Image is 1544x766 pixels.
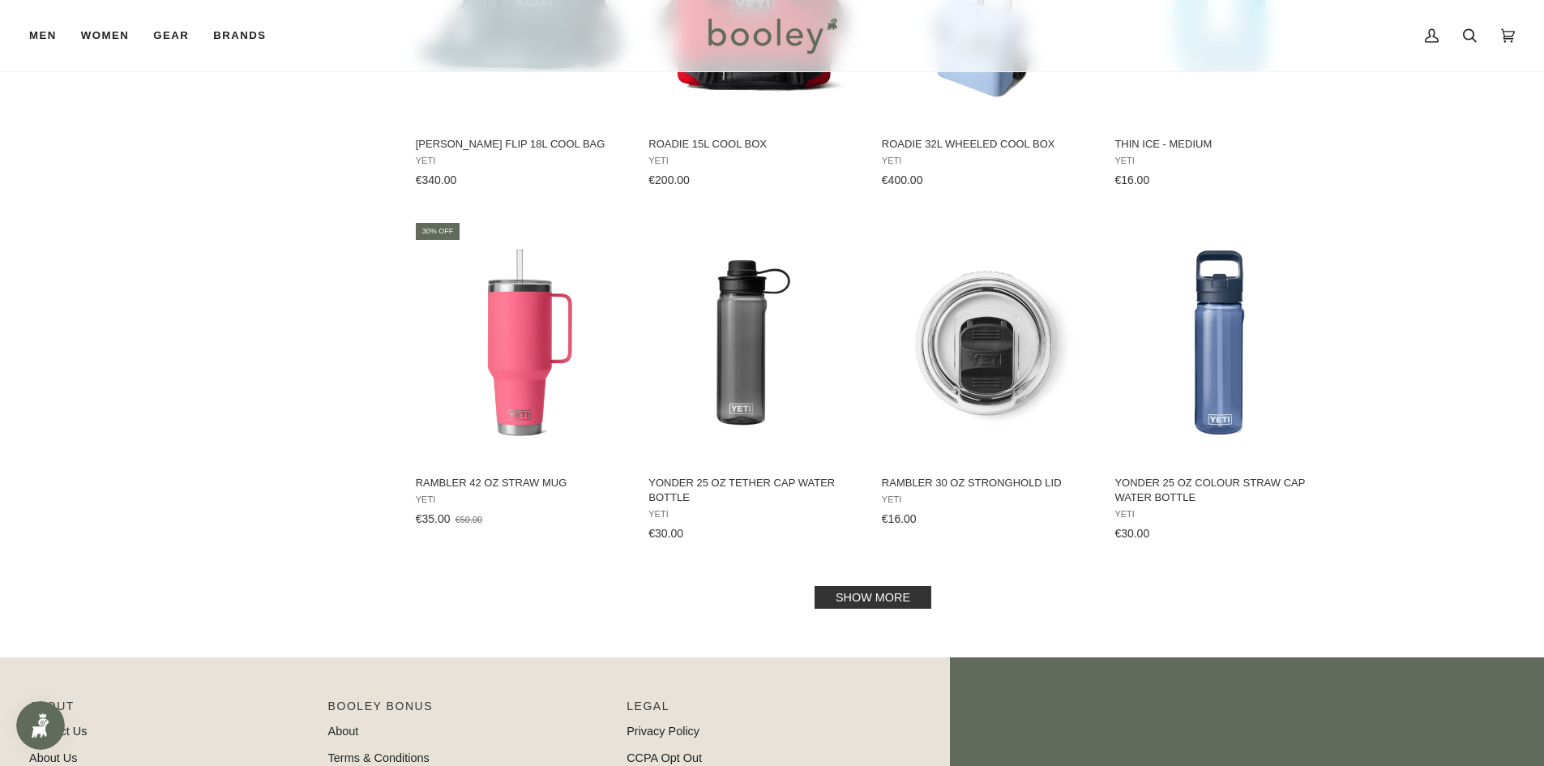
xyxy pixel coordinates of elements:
[648,173,690,186] span: €200.00
[646,220,861,546] a: Yonder 25 oz Tether Cap Water Bottle
[416,494,626,505] span: YETI
[29,28,57,44] span: Men
[328,751,430,764] a: Terms & Conditions
[1114,476,1324,505] span: Yonder 25 oz Colour Straw Cap Water Bottle
[81,28,129,44] span: Women
[648,156,858,166] span: YETI
[413,220,628,532] a: Rambler 42 oz Straw Mug
[1112,220,1327,546] a: Yonder 25 oz Colour Straw Cap Water Bottle
[1114,527,1149,540] span: €30.00
[416,137,626,152] span: [PERSON_NAME] Flip 18L Cool Bag
[627,698,909,723] p: Pipeline_Footer Sub
[815,586,931,609] a: Show more
[648,476,858,505] span: Yonder 25 oz Tether Cap Water Bottle
[416,512,451,525] span: €35.00
[1114,156,1324,166] span: YETI
[16,701,65,750] iframe: Button to open loyalty program pop-up
[627,725,699,738] a: Privacy Policy
[416,156,626,166] span: YETI
[153,28,189,44] span: Gear
[882,137,1092,152] span: Roadie 32L Wheeled Cool Box
[646,235,861,450] img: Yeti Yonder Tether 750ml Water Bottle Charcoal - Booley Galway
[1114,137,1324,152] span: Thin Ice - Medium
[29,698,312,723] p: Pipeline_Footer Main
[648,527,683,540] span: €30.00
[1114,509,1324,520] span: YETI
[456,515,483,524] span: €50.00
[627,751,702,764] a: CCPA Opt Out
[648,509,858,520] span: YETI
[413,235,628,450] img: Yeti Rambler 42 oz Straw Mug Tropical Pink - Booley Galway
[701,12,843,59] img: Booley
[1114,173,1149,186] span: €16.00
[648,137,858,152] span: Roadie 15L Cool Box
[882,476,1092,490] span: Rambler 30 oz Stronghold Lid
[879,220,1094,532] a: Rambler 30 oz Stronghold Lid
[879,235,1094,450] img: Yeti Rambler 30 oz Stronghold Lid - Booley Galway
[416,223,460,240] div: 30% off
[328,698,611,723] p: Booley Bonus
[1112,235,1327,450] img: Yeti Yonder 25 oz Colour Straw Cap Bottle Navy - Booley Galway
[213,28,266,44] span: Brands
[416,591,1331,604] div: Pagination
[416,476,626,490] span: Rambler 42 oz Straw Mug
[328,725,359,738] a: About
[29,751,77,764] a: About Us
[882,512,917,525] span: €16.00
[882,156,1092,166] span: YETI
[882,173,923,186] span: €400.00
[416,173,457,186] span: €340.00
[882,494,1092,505] span: YETI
